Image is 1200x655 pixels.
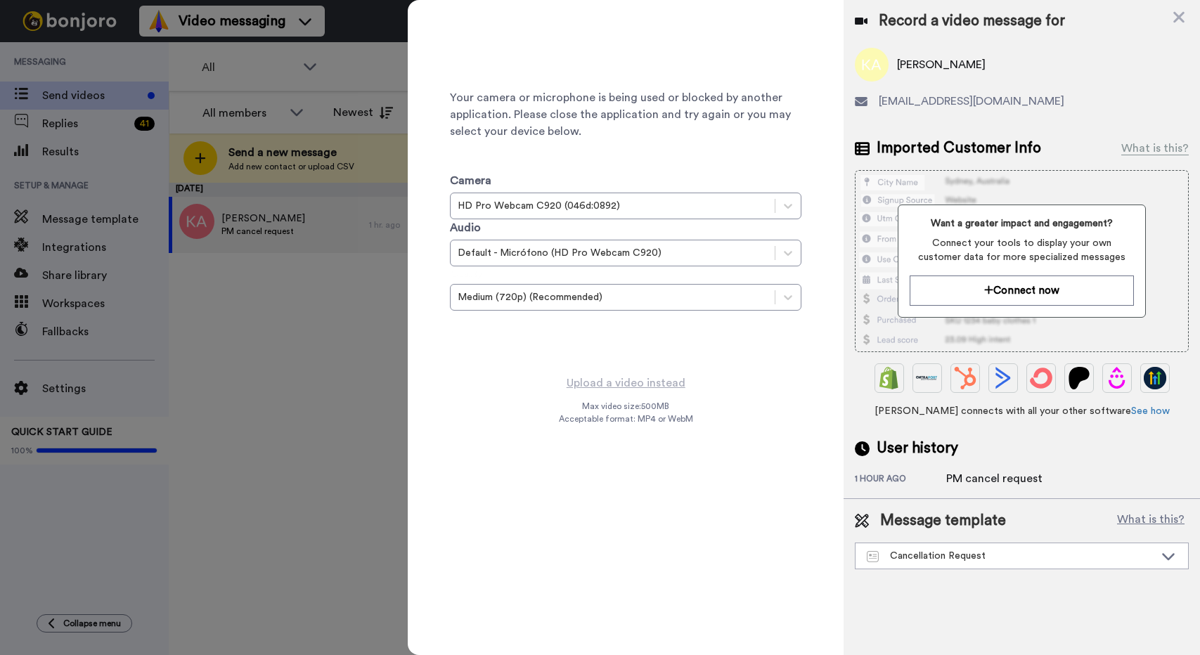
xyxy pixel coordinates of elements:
[877,138,1041,159] span: Imported Customer Info
[1068,367,1090,389] img: Patreon
[458,199,768,213] div: HD Pro Webcam C920 (046d:0892)
[954,367,976,389] img: Hubspot
[877,438,958,459] span: User history
[458,246,768,260] div: Default - Micrófono (HD Pro Webcam C920)
[1131,406,1170,416] a: See how
[1144,367,1166,389] img: GoHighLevel
[450,172,491,189] label: Camera
[582,401,669,412] span: Max video size: 500 MB
[450,266,482,280] label: Quality
[992,367,1014,389] img: ActiveCampaign
[559,413,693,424] span: Acceptable format: MP4 or WebM
[867,549,1154,563] div: Cancellation Request
[855,404,1189,418] span: [PERSON_NAME] connects with all your other software
[946,470,1043,487] div: PM cancel request
[880,510,1006,531] span: Message template
[879,93,1064,110] span: [EMAIL_ADDRESS][DOMAIN_NAME]
[1121,140,1189,157] div: What is this?
[450,89,801,140] span: Your camera or microphone is being used or blocked by another application. Please close the appli...
[562,374,690,392] button: Upload a video instead
[855,473,946,487] div: 1 hour ago
[916,367,938,389] img: Ontraport
[450,219,481,236] label: Audio
[910,236,1134,264] span: Connect your tools to display your own customer data for more specialized messages
[1106,367,1128,389] img: Drip
[910,216,1134,231] span: Want a greater impact and engagement?
[867,551,879,562] img: Message-temps.svg
[458,290,768,304] div: Medium (720p) (Recommended)
[878,367,901,389] img: Shopify
[1030,367,1052,389] img: ConvertKit
[910,275,1134,306] button: Connect now
[1113,510,1189,531] button: What is this?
